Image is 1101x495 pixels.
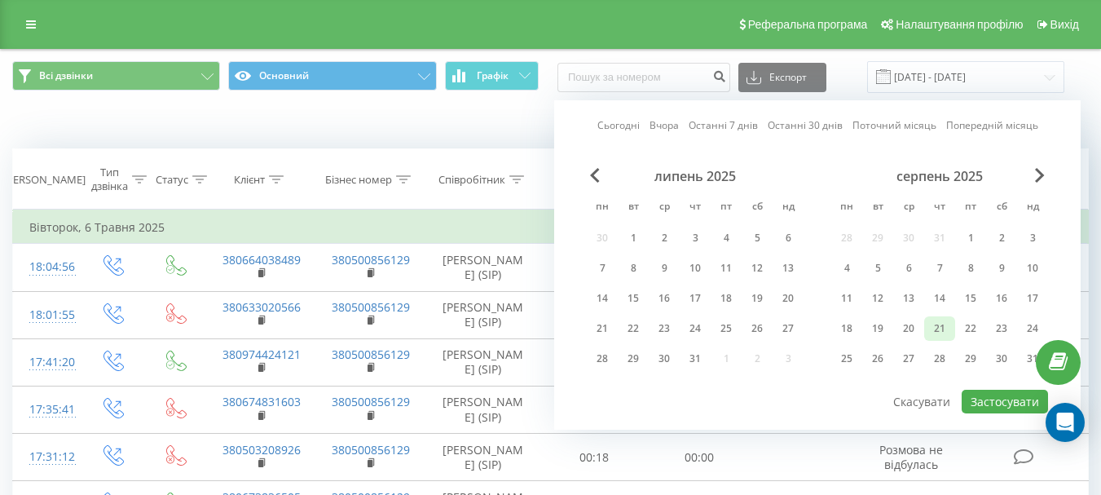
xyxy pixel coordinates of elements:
[597,117,640,133] a: Сьогодні
[991,288,1012,309] div: 16
[989,196,1014,220] abbr: субота
[29,394,64,426] div: 17:35:41
[960,318,981,339] div: 22
[893,316,924,341] div: ср 20 серп 2025 р.
[955,226,986,250] div: пт 1 серп 2025 р.
[542,244,647,291] td: 00:10
[618,226,649,250] div: вт 1 лип 2025 р.
[991,258,1012,279] div: 9
[986,256,1017,281] div: сб 9 серп 2025 р.
[896,196,921,220] abbr: середа
[1050,18,1079,31] span: Вихід
[831,316,862,341] div: пн 18 серп 2025 р.
[1022,288,1043,309] div: 17
[773,286,804,311] div: нд 20 лип 2025 р.
[542,291,647,338] td: 00:14
[773,316,804,341] div: нд 27 лип 2025 р.
[946,117,1038,133] a: Попередній місяць
[680,316,711,341] div: чт 24 лип 2025 р.
[654,288,675,309] div: 16
[986,347,1017,371] div: сб 30 серп 2025 р.
[13,211,1089,244] td: Вівторок, 6 Травня 2025
[777,258,799,279] div: 13
[332,347,410,362] a: 380500856129
[618,316,649,341] div: вт 22 лип 2025 р.
[649,286,680,311] div: ср 16 лип 2025 р.
[986,316,1017,341] div: сб 23 серп 2025 р.
[332,442,410,457] a: 380500856129
[685,348,706,369] div: 31
[683,196,707,220] abbr: четвер
[742,286,773,311] div: сб 19 лип 2025 р.
[893,347,924,371] div: ср 27 серп 2025 р.
[711,286,742,311] div: пт 18 лип 2025 р.
[898,258,919,279] div: 6
[986,226,1017,250] div: сб 2 серп 2025 р.
[927,196,952,220] abbr: четвер
[867,258,888,279] div: 5
[884,390,959,413] button: Скасувати
[654,348,675,369] div: 30
[587,316,618,341] div: пн 21 лип 2025 р.
[836,258,857,279] div: 4
[29,251,64,283] div: 18:04:56
[587,256,618,281] div: пн 7 лип 2025 р.
[590,196,614,220] abbr: понеділок
[542,386,647,433] td: 00:18
[647,434,752,481] td: 00:00
[742,226,773,250] div: сб 5 лип 2025 р.
[711,316,742,341] div: пт 25 лип 2025 р.
[716,258,737,279] div: 11
[228,61,436,91] button: Основний
[831,286,862,311] div: пн 11 серп 2025 р.
[592,258,613,279] div: 7
[234,173,265,187] div: Клієнт
[680,226,711,250] div: чт 3 лип 2025 р.
[156,173,188,187] div: Статус
[893,256,924,281] div: ср 6 серп 2025 р.
[590,168,600,183] span: Previous Month
[831,347,862,371] div: пн 25 серп 2025 р.
[592,348,613,369] div: 28
[898,318,919,339] div: 20
[654,258,675,279] div: 9
[685,288,706,309] div: 17
[742,316,773,341] div: сб 26 лип 2025 р.
[898,288,919,309] div: 13
[29,299,64,331] div: 18:01:55
[39,69,93,82] span: Всі дзвінки
[1017,256,1048,281] div: нд 10 серп 2025 р.
[325,173,392,187] div: Бізнес номер
[777,318,799,339] div: 27
[649,256,680,281] div: ср 9 лип 2025 р.
[685,228,706,249] div: 3
[445,61,539,91] button: Графік
[991,228,1012,249] div: 2
[742,256,773,281] div: сб 12 лип 2025 р.
[776,196,800,220] abbr: неділя
[332,252,410,267] a: 380500856129
[425,386,542,433] td: [PERSON_NAME] (SIP)
[1017,347,1048,371] div: нд 31 серп 2025 р.
[746,318,768,339] div: 26
[711,256,742,281] div: пт 11 лип 2025 р.
[836,288,857,309] div: 11
[1022,258,1043,279] div: 10
[650,117,679,133] a: Вчора
[962,390,1048,413] button: Застосувати
[689,117,758,133] a: Останні 7 днів
[438,173,505,187] div: Співробітник
[685,258,706,279] div: 10
[773,226,804,250] div: нд 6 лип 2025 р.
[1017,286,1048,311] div: нд 17 серп 2025 р.
[649,316,680,341] div: ср 23 лип 2025 р.
[618,286,649,311] div: вт 15 лип 2025 р.
[654,228,675,249] div: 2
[623,318,644,339] div: 22
[649,347,680,371] div: ср 30 лип 2025 р.
[623,348,644,369] div: 29
[867,288,888,309] div: 12
[332,394,410,409] a: 380500856129
[924,256,955,281] div: чт 7 серп 2025 р.
[748,18,868,31] span: Реферальна програма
